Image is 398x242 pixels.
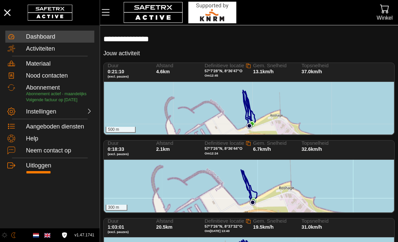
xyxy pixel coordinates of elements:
span: 2.1km [156,146,170,152]
span: Definitieve locatie [205,63,244,68]
img: PathEnd.svg [249,121,255,127]
img: Activities.svg [7,45,15,53]
img: nl.svg [33,232,39,238]
button: Dutch [30,230,42,241]
span: (excl. pauzes) [108,152,150,156]
img: Help.svg [7,134,15,142]
div: 300 m [106,205,127,211]
div: Activiteiten [26,45,92,52]
span: Om 12:45 [205,74,218,77]
span: Definitieve locatie [205,140,244,146]
img: en.svg [44,232,50,238]
div: Aangeboden diensten [26,123,92,130]
span: Afstand [156,63,199,69]
span: Afstand [156,140,199,146]
span: 6.7km/h [253,146,271,152]
span: Duur [108,218,150,224]
span: 57°7'26"N, 8°37'32"O [205,224,242,228]
img: ModeDark.svg [11,232,16,238]
span: Om [DATE] 13:40 [205,229,230,233]
span: Duur [108,63,150,69]
span: 4.6km [156,69,170,74]
div: Neem contact op [26,147,92,154]
span: Abonnement actief - maandelijks [26,92,87,96]
img: PathEnd.svg [250,198,256,204]
div: 500 m [106,127,136,133]
span: Topsnelheid [302,218,344,224]
div: Abonnement [26,84,92,91]
span: Topsnelheid [302,63,344,69]
span: 1:03:01 [108,224,124,230]
span: Duur [108,140,150,146]
span: Volgende factuur op [DATE] [26,98,77,102]
button: English [42,230,53,241]
span: (excl. pauzes) [108,230,150,234]
span: Gem. Snelheid [253,218,296,224]
span: Definitieve locatie [205,218,244,224]
span: 57°7'28"N, 8°36'47"O [205,69,242,73]
div: Winkel [377,13,393,22]
div: Uitloggen [26,162,92,169]
button: v1.47.1741 [71,230,98,241]
span: Afstand [156,218,199,224]
img: RescueLogo.svg [188,2,236,23]
span: 32.6km/h [302,146,322,152]
span: Topsnelheid [302,140,344,146]
span: Om 12:24 [205,151,218,155]
div: Help [26,135,92,142]
span: Gem. Snelheid [253,140,296,146]
span: 13.1km/h [253,69,274,74]
div: Nood contacten [26,72,92,79]
span: Gem. Snelheid [253,63,296,69]
h5: Jouw activiteit [103,50,140,57]
div: Dashboard [26,33,92,40]
img: Equipment.svg [7,60,15,68]
span: 57°7'26"N, 8°36'44"O [205,146,242,150]
img: PathStart.svg [250,199,256,205]
span: 0:18:33 [108,146,124,152]
div: Instellingen [26,108,58,115]
span: 20.5km [156,224,172,230]
span: v1.47.1741 [75,232,94,239]
img: Subscription.svg [7,84,15,92]
span: (excl. pauzes) [108,75,150,79]
img: ContactUs.svg [7,146,15,154]
span: 19.5km/h [253,224,274,230]
span: 37.0km/h [302,69,322,74]
div: Materiaal [26,60,92,67]
span: 31.0km/h [302,224,322,230]
img: PathStart.svg [246,123,252,129]
button: Menu [100,5,117,19]
img: ModeLight.svg [2,232,7,238]
a: Licentieovereenkomst [60,232,69,238]
span: 0:21:10 [108,69,124,74]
